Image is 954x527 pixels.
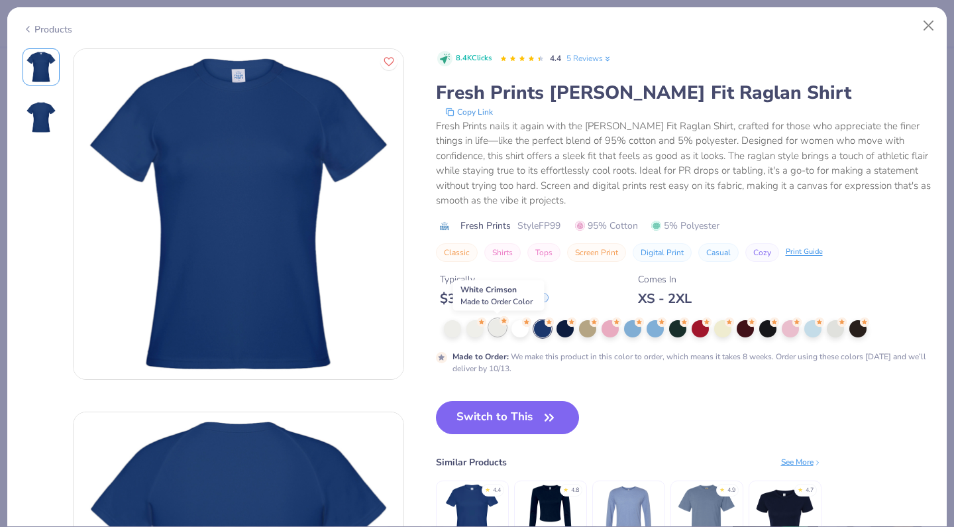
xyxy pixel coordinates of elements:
[719,486,725,491] div: ★
[436,243,478,262] button: Classic
[727,486,735,495] div: 4.9
[527,243,560,262] button: Tops
[698,243,739,262] button: Casual
[806,486,814,495] div: 4.7
[566,52,612,64] a: 5 Reviews
[460,296,533,307] span: Made to Order Color
[436,401,580,434] button: Switch to This
[436,221,454,231] img: brand logo
[436,80,932,105] div: Fresh Prints [PERSON_NAME] Fit Raglan Shirt
[571,486,579,495] div: 4.8
[452,351,932,375] div: We make this product in this color to order, which means it takes 8 weeks. Order using these colo...
[916,13,941,38] button: Close
[567,243,626,262] button: Screen Print
[436,455,507,469] div: Similar Products
[517,219,560,233] span: Style FP99
[436,119,932,208] div: Fresh Prints nails it again with the [PERSON_NAME] Fit Raglan Shirt, crafted for those who apprec...
[786,247,823,258] div: Print Guide
[798,486,803,491] div: ★
[484,243,521,262] button: Shirts
[563,486,568,491] div: ★
[781,456,821,468] div: See More
[633,243,692,262] button: Digital Print
[452,351,509,362] strong: Made to Order :
[575,219,638,233] span: 95% Cotton
[638,290,692,307] div: XS - 2XL
[440,272,549,286] div: Typically
[745,243,779,262] button: Cozy
[500,48,545,70] div: 4.4 Stars
[25,101,57,133] img: Back
[651,219,719,233] span: 5% Polyester
[460,219,511,233] span: Fresh Prints
[25,51,57,83] img: Front
[453,280,545,311] div: White Crimson
[550,53,561,64] span: 4.4
[23,23,72,36] div: Products
[441,105,497,119] button: copy to clipboard
[380,53,397,70] button: Like
[440,290,549,307] div: $ 31.00 - $ 39.00
[74,49,403,379] img: Front
[456,53,492,64] span: 8.4K Clicks
[638,272,692,286] div: Comes In
[485,486,490,491] div: ★
[493,486,501,495] div: 4.4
